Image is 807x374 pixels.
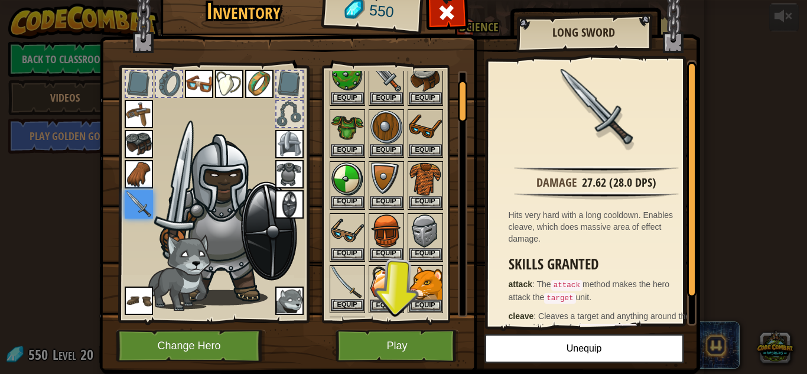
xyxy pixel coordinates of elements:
button: Equip [370,248,403,261]
img: portrait.png [275,287,304,315]
button: Unequip [484,334,684,363]
img: portrait.png [370,58,403,92]
button: Equip [409,300,442,312]
img: portrait.png [125,190,153,219]
button: Equip [370,300,403,312]
strong: cleave [509,311,534,321]
img: portrait.png [370,266,403,300]
strong: attack [509,279,532,289]
button: Equip [409,144,442,157]
button: Equip [370,144,403,157]
img: portrait.png [125,100,153,128]
button: Equip [331,196,364,209]
span: Cleaves a target and anything around the hero within 10m for damage. [509,311,690,333]
img: portrait.png [331,266,364,300]
div: Damage [536,174,577,191]
img: portrait.png [409,162,442,196]
img: hr.png [514,166,678,174]
img: wolf-pup-paper-doll.png [145,234,211,311]
img: portrait.png [275,130,304,158]
button: Equip [331,248,364,261]
h3: Skills Granted [509,256,691,272]
img: portrait.png [409,266,442,300]
img: portrait.png [558,69,635,146]
button: Equip [370,92,403,105]
img: hr.png [514,192,678,200]
button: Change Hero [116,330,266,362]
img: portrait.png [331,214,364,248]
span: The method makes the hero attack the unit. [509,279,670,302]
button: Play [336,330,459,362]
img: portrait.png [215,70,243,98]
code: attack [551,280,583,291]
div: Hits very hard with a long cooldown. Enables cleave, which does massive area of effect damage. [509,209,691,245]
img: portrait.png [245,70,274,98]
img: portrait.png [370,214,403,248]
h2: Long Sword [528,26,639,39]
img: portrait.png [409,58,442,92]
button: Equip [409,248,442,261]
span: : [532,279,537,289]
img: portrait.png [370,110,403,144]
button: Equip [331,144,364,157]
img: portrait.png [275,160,304,188]
img: portrait.png [125,130,153,158]
div: 27.62 (28.0 DPS) [582,174,656,191]
img: portrait.png [331,162,364,196]
img: portrait.png [409,110,442,144]
code: target [544,293,575,304]
img: portrait.png [125,287,153,315]
button: Equip [370,196,403,209]
img: obsidian-shield-male.png [154,134,299,305]
code: cleaveDamage [579,324,637,334]
img: portrait.png [370,162,403,196]
button: Equip [331,299,364,311]
span: : [533,311,538,321]
img: portrait.png [331,110,364,144]
img: Gordon-Head.png [154,132,300,305]
img: portrait.png [331,58,364,92]
img: portrait.png [185,70,213,98]
img: portrait.png [275,190,304,219]
button: Equip [409,196,442,209]
button: Equip [331,92,364,105]
button: Equip [409,92,442,105]
img: portrait.png [125,160,153,188]
img: portrait.png [409,214,442,248]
